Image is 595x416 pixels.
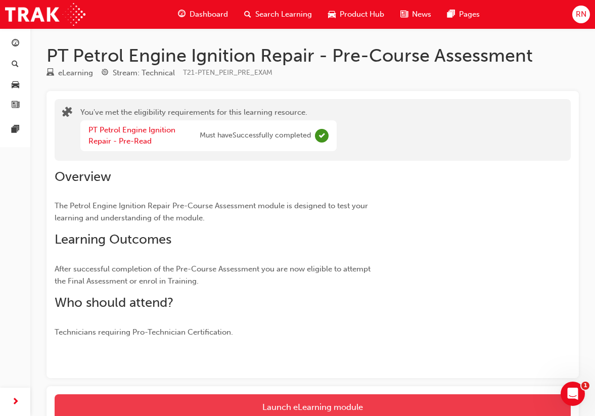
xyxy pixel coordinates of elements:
[113,67,175,79] div: Stream: Technical
[5,3,85,26] img: Trak
[55,295,173,310] span: Who should attend?
[447,8,455,21] span: pages-icon
[55,264,373,286] span: After successful completion of the Pre-Course Assessment you are now eligible to attempt the Fina...
[581,382,589,390] span: 1
[183,68,272,77] span: Learning resource code
[315,129,329,143] span: Complete
[101,69,109,78] span: target-icon
[55,169,111,184] span: Overview
[12,60,19,69] span: search-icon
[47,67,93,79] div: Type
[58,67,93,79] div: eLearning
[170,4,236,25] a: guage-iconDashboard
[190,9,228,20] span: Dashboard
[101,67,175,79] div: Stream
[459,9,480,20] span: Pages
[55,328,233,337] span: Technicians requiring Pro-Technician Certification.
[392,4,439,25] a: news-iconNews
[439,4,488,25] a: pages-iconPages
[400,8,408,21] span: news-icon
[178,8,186,21] span: guage-icon
[412,9,431,20] span: News
[561,382,585,406] iframe: Intercom live chat
[80,107,337,153] div: You've met the eligibility requirements for this learning resource.
[576,9,586,20] span: RN
[47,69,54,78] span: learningResourceType_ELEARNING-icon
[62,108,72,119] span: puzzle-icon
[328,8,336,21] span: car-icon
[12,125,19,134] span: pages-icon
[340,9,384,20] span: Product Hub
[55,201,370,222] span: The Petrol Engine Ignition Repair Pre-Course Assessment module is designed to test your learning ...
[47,44,579,67] h1: PT Petrol Engine Ignition Repair - Pre-Course Assessment
[320,4,392,25] a: car-iconProduct Hub
[255,9,312,20] span: Search Learning
[236,4,320,25] a: search-iconSearch Learning
[12,101,19,110] span: news-icon
[12,396,19,408] span: next-icon
[88,125,175,146] a: PT Petrol Engine Ignition Repair - Pre-Read
[12,80,19,89] span: car-icon
[572,6,590,23] button: RN
[200,130,311,142] span: Must have Successfully completed
[12,39,19,49] span: guage-icon
[244,8,251,21] span: search-icon
[55,232,171,247] span: Learning Outcomes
